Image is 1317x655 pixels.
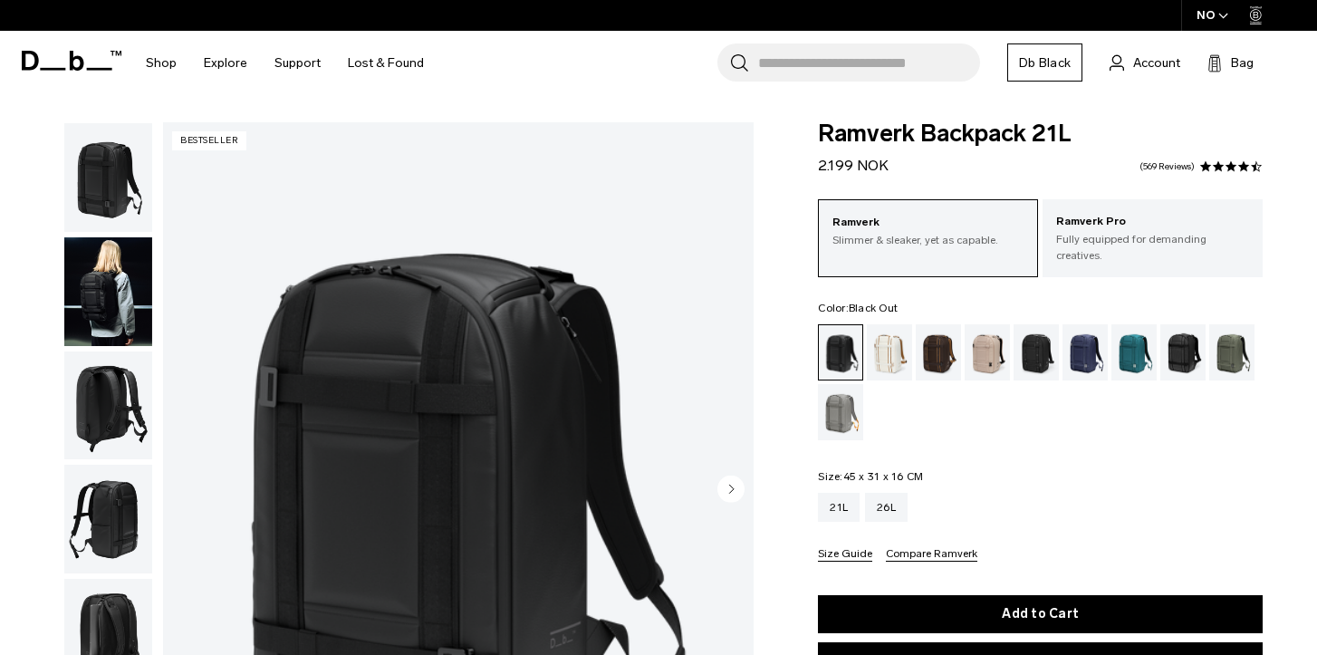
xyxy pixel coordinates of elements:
[1014,324,1059,380] a: Charcoal Grey
[818,493,860,522] a: 21L
[1207,52,1254,73] button: Bag
[274,31,321,95] a: Support
[63,236,153,347] button: Ramverk Backpack 21L Black Out
[172,131,246,150] p: Bestseller
[63,351,153,461] button: Ramverk Backpack 21L Black Out
[818,122,1263,146] span: Ramverk Backpack 21L
[818,548,872,562] button: Size Guide
[886,548,977,562] button: Compare Ramverk
[1139,162,1195,171] a: 569 reviews
[132,31,437,95] nav: Main Navigation
[818,595,1263,633] button: Add to Cart
[1160,324,1206,380] a: Reflective Black
[865,493,908,522] a: 26L
[849,302,898,314] span: Black Out
[1231,53,1254,72] span: Bag
[63,464,153,574] button: Ramverk Backpack 21L Black Out
[818,384,863,440] a: Sand Grey
[867,324,912,380] a: Oatmilk
[1043,199,1263,277] a: Ramverk Pro Fully equipped for demanding creatives.
[965,324,1010,380] a: Fogbow Beige
[1007,43,1082,82] a: Db Black
[843,470,924,483] span: 45 x 31 x 16 CM
[1133,53,1180,72] span: Account
[1056,231,1249,264] p: Fully equipped for demanding creatives.
[348,31,424,95] a: Lost & Found
[818,324,863,380] a: Black Out
[916,324,961,380] a: Espresso
[818,303,898,313] legend: Color:
[63,122,153,233] button: Ramverk Backpack 21L Black Out
[818,471,923,482] legend: Size:
[64,237,152,346] img: Ramverk Backpack 21L Black Out
[1110,52,1180,73] a: Account
[64,123,152,232] img: Ramverk Backpack 21L Black Out
[832,214,1024,232] p: Ramverk
[64,465,152,573] img: Ramverk Backpack 21L Black Out
[818,157,889,174] span: 2.199 NOK
[146,31,177,95] a: Shop
[204,31,247,95] a: Explore
[1062,324,1108,380] a: Blue Hour
[1209,324,1255,380] a: Moss Green
[832,232,1024,248] p: Slimmer & sleaker, yet as capable.
[1111,324,1157,380] a: Midnight Teal
[1056,213,1249,231] p: Ramverk Pro
[64,352,152,460] img: Ramverk Backpack 21L Black Out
